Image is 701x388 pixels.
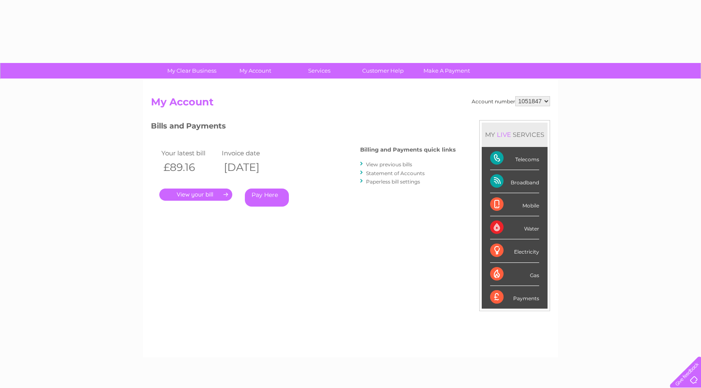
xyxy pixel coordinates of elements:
div: Gas [490,263,539,286]
div: Payments [490,286,539,309]
a: Paperless bill settings [366,178,420,185]
a: My Account [221,63,290,79]
a: Customer Help [348,63,418,79]
a: Make A Payment [412,63,481,79]
th: £89.16 [159,159,220,176]
a: Services [285,63,354,79]
h2: My Account [151,96,550,112]
h3: Bills and Payments [151,120,456,135]
td: Invoice date [220,147,280,159]
a: Statement of Accounts [366,170,425,176]
a: Pay Here [245,189,289,207]
div: MY SERVICES [482,123,548,147]
div: Account number [472,96,550,106]
div: Electricity [490,239,539,262]
div: LIVE [495,131,513,139]
div: Water [490,216,539,239]
a: View previous bills [366,161,412,168]
td: Your latest bill [159,147,220,159]
h4: Billing and Payments quick links [360,147,456,153]
a: . [159,189,232,201]
div: Mobile [490,193,539,216]
div: Telecoms [490,147,539,170]
a: My Clear Business [157,63,226,79]
div: Broadband [490,170,539,193]
th: [DATE] [220,159,280,176]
